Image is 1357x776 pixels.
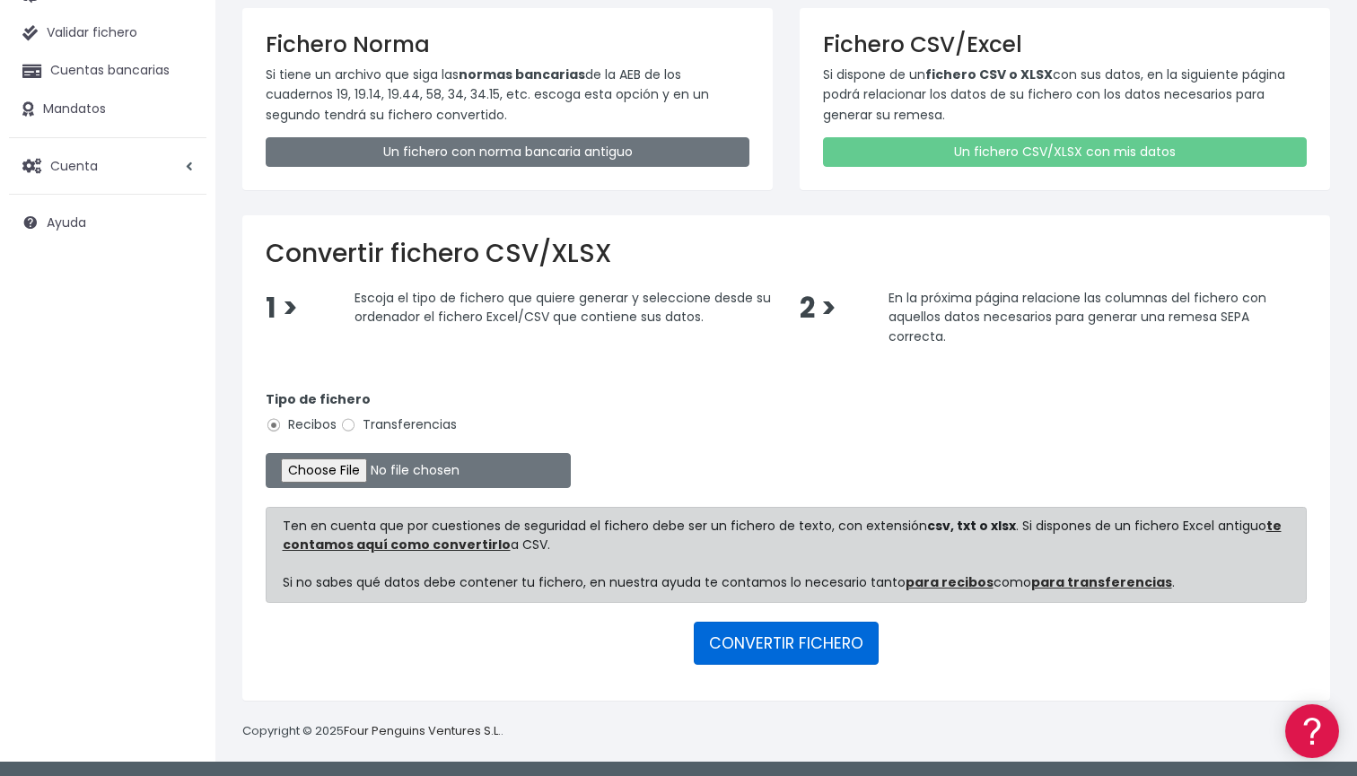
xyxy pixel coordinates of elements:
a: Un fichero con norma bancaria antiguo [266,137,749,167]
strong: Tipo de fichero [266,390,371,408]
strong: csv, txt o xlsx [927,517,1016,535]
h3: Fichero CSV/Excel [823,31,1307,57]
a: Un fichero CSV/XLSX con mis datos [823,137,1307,167]
strong: fichero CSV o XLSX [925,65,1053,83]
a: para transferencias [1031,573,1172,591]
span: 2 > [800,289,836,327]
strong: normas bancarias [459,65,585,83]
span: 1 > [266,289,298,327]
p: Copyright © 2025 . [242,722,503,741]
div: Ten en cuenta que por cuestiones de seguridad el fichero debe ser un fichero de texto, con extens... [266,507,1307,603]
label: Transferencias [340,415,457,434]
h2: Convertir fichero CSV/XLSX [266,239,1307,269]
a: Cuentas bancarias [9,52,206,90]
a: Ayuda [9,204,206,241]
button: CONVERTIR FICHERO [694,622,879,665]
span: Escoja el tipo de fichero que quiere generar y seleccione desde su ordenador el fichero Excel/CSV... [355,288,771,326]
a: para recibos [906,573,994,591]
a: Cuenta [9,147,206,185]
a: te contamos aquí como convertirlo [283,517,1282,554]
h3: Fichero Norma [266,31,749,57]
label: Recibos [266,415,337,434]
span: Ayuda [47,214,86,231]
p: Si dispone de un con sus datos, en la siguiente página podrá relacionar los datos de su fichero c... [823,65,1307,125]
span: Cuenta [50,156,98,174]
p: Si tiene un archivo que siga las de la AEB de los cuadernos 19, 19.14, 19.44, 58, 34, 34.15, etc.... [266,65,749,125]
a: Validar fichero [9,14,206,52]
a: Mandatos [9,91,206,128]
span: En la próxima página relacione las columnas del fichero con aquellos datos necesarios para genera... [889,288,1266,344]
a: Four Penguins Ventures S.L. [344,722,501,739]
